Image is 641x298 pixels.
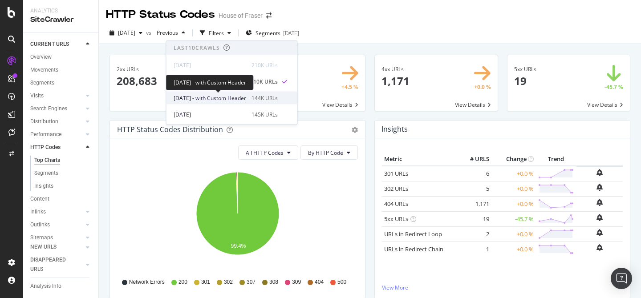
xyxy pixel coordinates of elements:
[153,29,178,36] span: Previous
[491,181,536,196] td: +0.0 %
[231,243,246,249] text: 99.4%
[30,233,53,242] div: Sitemaps
[34,156,92,165] a: Top Charts
[292,278,301,286] span: 309
[174,44,220,52] div: Last 10 Crawls
[269,278,278,286] span: 308
[30,78,54,88] div: Segments
[596,244,603,251] div: bell-plus
[30,104,83,113] a: Search Engines
[337,278,346,286] span: 500
[30,233,83,242] a: Sitemaps
[382,153,456,166] th: Metric
[30,207,83,217] a: Inlinks
[224,278,233,286] span: 302
[34,169,58,178] div: Segments
[247,278,256,286] span: 307
[300,145,358,160] button: By HTTP Code
[30,282,92,291] a: Analysis Info
[30,65,58,75] div: Movements
[201,278,210,286] span: 301
[30,255,75,274] div: DISAPPEARED URLS
[34,169,92,178] a: Segments
[30,65,92,75] a: Movements
[30,220,83,230] a: Outlinks
[106,7,215,22] div: HTTP Status Codes
[250,77,278,85] div: 210K URLs
[238,145,298,160] button: All HTTP Codes
[30,255,83,274] a: DISAPPEARED URLS
[266,12,272,19] div: arrow-right-arrow-left
[174,94,246,102] span: [DATE] - with Custom Header
[34,181,53,191] div: Insights
[30,194,92,204] a: Content
[153,26,189,40] button: Previous
[596,199,603,206] div: bell-plus
[384,185,408,193] a: 302 URLs
[456,181,491,196] td: 5
[30,194,49,204] div: Content
[456,226,491,242] td: 2
[596,229,603,236] div: bell-plus
[30,104,67,113] div: Search Engines
[106,26,146,40] button: [DATE]
[30,282,61,291] div: Analysis Info
[174,110,246,118] div: [DATE]
[30,52,92,62] a: Overview
[315,278,324,286] span: 404
[30,78,92,88] a: Segments
[536,153,576,166] th: Trend
[308,149,343,157] span: By HTTP Code
[30,40,83,49] a: CURRENT URLS
[34,156,60,165] div: Top Charts
[30,40,69,49] div: CURRENT URLS
[456,211,491,226] td: 19
[382,284,623,291] a: View More
[252,110,278,118] div: 145K URLs
[246,149,284,157] span: All HTTP Codes
[596,184,603,191] div: bell-plus
[283,29,299,37] div: [DATE]
[30,130,83,139] a: Performance
[456,153,491,166] th: # URLS
[456,242,491,257] td: 1
[34,181,92,191] a: Insights
[456,166,491,181] td: 6
[491,196,536,211] td: +0.0 %
[118,29,135,36] span: 2025 Sep. 11th
[30,117,58,126] div: Distribution
[30,242,57,252] div: NEW URLS
[117,167,358,270] svg: A chart.
[219,11,263,20] div: House of Fraser
[30,7,91,15] div: Analytics
[352,127,358,133] div: gear
[491,226,536,242] td: +0.0 %
[596,169,603,176] div: bell-plus
[491,242,536,257] td: +0.0 %
[384,215,408,223] a: 5xx URLs
[456,196,491,211] td: 1,171
[30,143,83,152] a: HTTP Codes
[179,278,187,286] span: 200
[30,15,91,25] div: SiteCrawler
[491,166,536,181] td: +0.0 %
[30,52,52,62] div: Overview
[174,61,246,69] div: [DATE]
[30,207,46,217] div: Inlinks
[196,26,235,40] button: Filters
[117,125,223,134] div: HTTP Status Codes Distribution
[30,242,83,252] a: NEW URLS
[146,29,153,36] span: vs
[30,91,44,101] div: Visits
[384,200,408,208] a: 404 URLs
[129,278,165,286] span: Network Errors
[242,26,303,40] button: Segments[DATE]
[611,268,632,289] div: Open Intercom Messenger
[491,153,536,166] th: Change
[30,117,83,126] a: Distribution
[384,169,408,177] a: 301 URLs
[209,29,224,37] div: Filters
[252,94,278,102] div: 144K URLs
[252,61,278,69] div: 210K URLs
